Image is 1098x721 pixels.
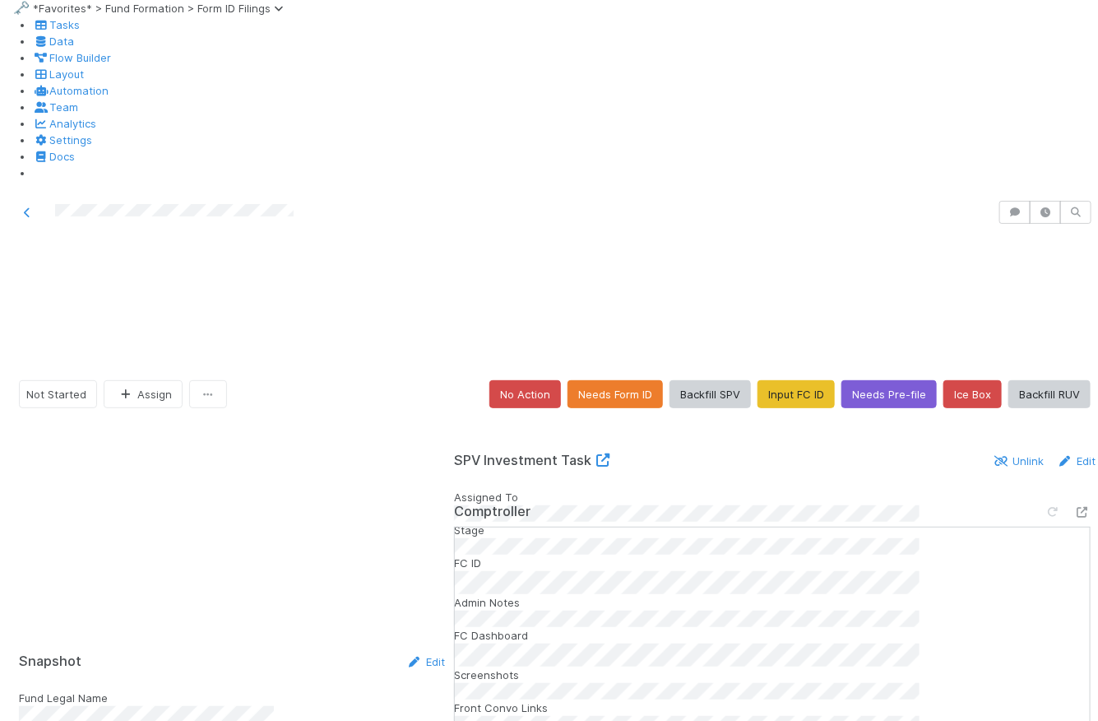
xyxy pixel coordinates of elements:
[943,380,1002,408] button: Ice Box
[757,380,835,408] button: Input FC ID
[406,655,445,668] a: Edit
[489,380,561,408] button: No Action
[841,380,937,408] button: Needs Pre-file
[568,380,663,408] button: Needs Form ID
[669,380,751,408] button: Backfill SPV
[33,133,92,147] a: Settings
[993,454,1044,467] a: Unlink
[19,690,445,706] div: Fund Legal Name
[33,2,290,15] span: *Favorites* > Fund Formation > Form ID Filings
[19,654,81,670] h5: Snapshot
[33,100,78,114] a: Team
[1008,380,1091,408] button: Backfill RUV
[33,18,80,31] a: Tasks
[33,51,111,64] a: Flow Builder
[454,504,530,520] h5: Comptroller
[33,35,74,48] a: Data
[454,522,1096,538] div: Stage
[33,150,75,163] a: Docs
[454,489,1096,505] div: Assigned To
[19,380,97,408] button: Not Started
[33,67,84,81] a: Layout
[33,84,109,97] a: Automation
[104,380,183,408] button: Assign
[454,453,611,469] h5: SPV Investment Task
[33,117,96,130] a: Analytics
[1057,454,1096,467] a: Edit
[26,388,86,401] span: Not Started
[13,1,30,15] span: 🗝️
